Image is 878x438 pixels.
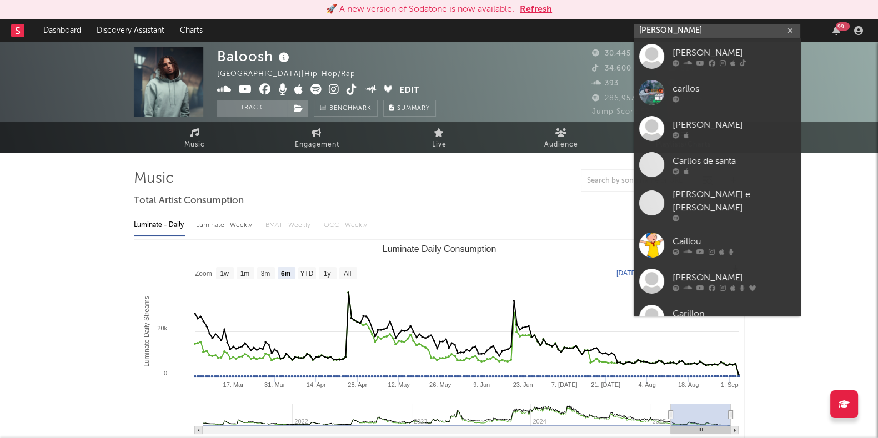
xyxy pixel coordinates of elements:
[343,270,350,278] text: All
[592,108,656,115] span: Jump Score: 52.1
[634,110,800,147] a: [PERSON_NAME]
[473,381,490,388] text: 9. Jun
[429,381,451,388] text: 26. May
[634,183,800,227] a: [PERSON_NAME] e [PERSON_NAME]
[623,122,745,153] a: Playlists/Charts
[673,307,795,320] div: Carillon
[500,122,623,153] a: Audience
[172,19,210,42] a: Charts
[382,244,496,254] text: Luminate Daily Consumption
[634,147,800,183] a: Carllos de santa
[378,122,500,153] a: Live
[591,381,620,388] text: 21. [DATE]
[163,370,167,376] text: 0
[673,46,795,59] div: [PERSON_NAME]
[223,381,244,388] text: 17. Mar
[592,95,703,102] span: 286,957 Monthly Listeners
[544,138,578,152] span: Audience
[134,194,244,208] span: Total Artist Consumption
[143,296,150,366] text: Luminate Daily Streams
[220,270,229,278] text: 1w
[388,381,410,388] text: 12. May
[616,269,638,277] text: [DATE]
[513,381,533,388] text: 23. Jun
[592,65,631,72] span: 34,600
[581,177,699,185] input: Search by song name or URL
[720,381,738,388] text: 1. Sep
[836,22,850,31] div: 99 +
[832,26,840,35] button: 99+
[306,381,325,388] text: 14. Apr
[260,270,270,278] text: 3m
[634,227,800,263] a: Caillou
[551,381,577,388] text: 7. [DATE]
[280,270,290,278] text: 6m
[314,100,378,117] a: Benchmark
[184,138,205,152] span: Music
[634,24,800,38] input: Search for artists
[195,270,212,278] text: Zoom
[240,270,249,278] text: 1m
[673,82,795,95] div: carllos
[397,105,430,112] span: Summary
[217,47,292,66] div: Baloosh
[295,138,339,152] span: Engagement
[673,271,795,284] div: [PERSON_NAME]
[592,80,619,87] span: 393
[634,74,800,110] a: carllos
[36,19,89,42] a: Dashboard
[673,118,795,132] div: [PERSON_NAME]
[592,50,631,57] span: 30,445
[326,3,514,16] div: 🚀 A new version of Sodatone is now available.
[383,100,436,117] button: Summary
[134,122,256,153] a: Music
[134,216,185,235] div: Luminate - Daily
[634,263,800,299] a: [PERSON_NAME]
[217,68,368,81] div: [GEOGRAPHIC_DATA] | Hip-Hop/Rap
[256,122,378,153] a: Engagement
[323,270,330,278] text: 1y
[673,235,795,248] div: Caillou
[329,102,372,115] span: Benchmark
[89,19,172,42] a: Discovery Assistant
[520,3,552,16] button: Refresh
[634,38,800,74] a: [PERSON_NAME]
[348,381,367,388] text: 28. Apr
[678,381,698,388] text: 18. Aug
[399,84,419,98] button: Edit
[300,270,313,278] text: YTD
[673,154,795,168] div: Carllos de santa
[157,325,167,331] text: 20k
[264,381,285,388] text: 31. Mar
[638,381,655,388] text: 4. Aug
[217,100,287,117] button: Track
[673,188,795,215] div: [PERSON_NAME] e [PERSON_NAME]
[634,299,800,335] a: Carillon
[432,138,446,152] span: Live
[196,216,254,235] div: Luminate - Weekly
